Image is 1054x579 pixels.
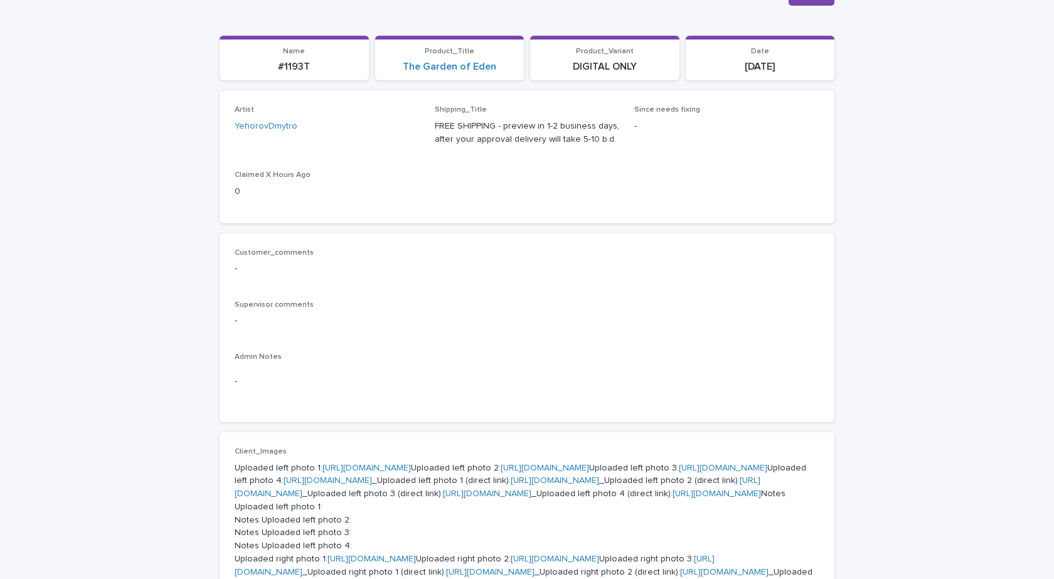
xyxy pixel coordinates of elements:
[235,262,819,275] p: -
[680,568,769,576] a: [URL][DOMAIN_NAME]
[751,48,769,55] span: Date
[435,120,620,146] p: FREE SHIPPING - preview in 1-2 business days, after your approval delivery will take 5-10 b.d.
[511,476,599,485] a: [URL][DOMAIN_NAME]
[679,464,767,472] a: [URL][DOMAIN_NAME]
[227,61,361,73] p: #1193T
[322,464,411,472] a: [URL][DOMAIN_NAME]
[425,48,474,55] span: Product_Title
[403,61,496,73] a: The Garden of Eden
[235,314,819,327] p: -
[235,301,314,309] span: Supervisor comments
[235,120,297,133] a: YehorovDmytro
[435,106,487,114] span: Shipping_Title
[511,555,599,563] a: [URL][DOMAIN_NAME]
[693,61,828,73] p: [DATE]
[538,61,672,73] p: DIGITAL ONLY
[576,48,634,55] span: Product_Variant
[446,568,535,576] a: [URL][DOMAIN_NAME]
[235,106,254,114] span: Artist
[235,249,314,257] span: Customer_comments
[235,448,287,455] span: Client_Images
[327,555,416,563] a: [URL][DOMAIN_NAME]
[673,489,761,498] a: [URL][DOMAIN_NAME]
[235,555,715,576] a: [URL][DOMAIN_NAME]
[235,185,420,198] p: 0
[634,120,819,133] p: -
[235,171,311,179] span: Claimed X Hours Ago
[501,464,589,472] a: [URL][DOMAIN_NAME]
[283,48,305,55] span: Name
[634,106,700,114] span: Since needs fixing
[284,476,372,485] a: [URL][DOMAIN_NAME]
[443,489,531,498] a: [URL][DOMAIN_NAME]
[235,375,819,388] p: -
[235,353,282,361] span: Admin Notes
